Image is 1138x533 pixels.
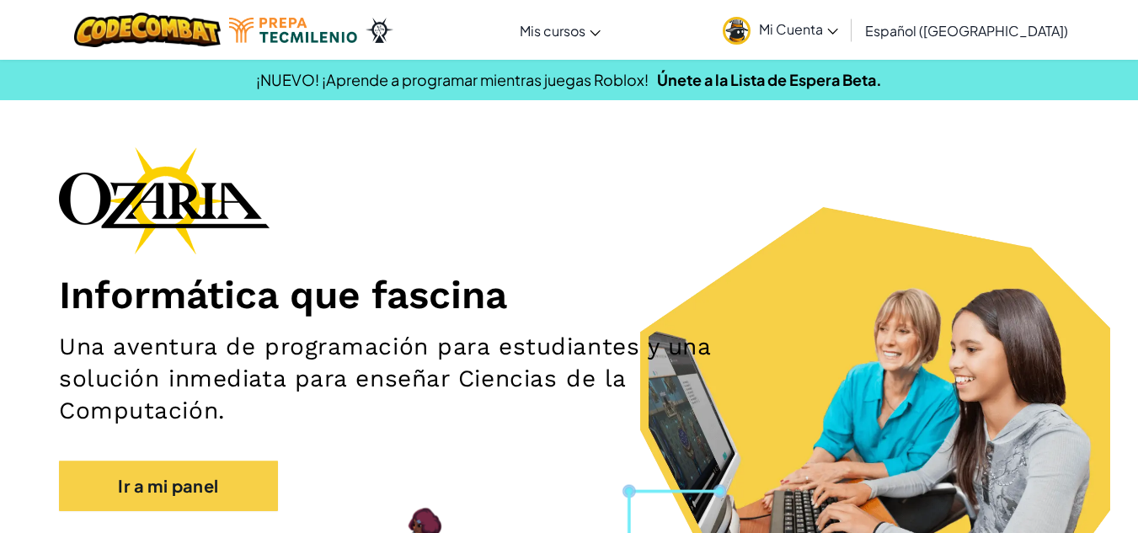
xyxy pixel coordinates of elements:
span: Mis cursos [520,22,585,40]
span: ¡NUEVO! ¡Aprende a programar mientras juegas Roblox! [256,70,649,89]
img: avatar [723,17,751,45]
span: Español ([GEOGRAPHIC_DATA]) [865,22,1068,40]
img: CodeCombat logo [74,13,222,47]
a: Mis cursos [511,8,609,53]
a: Mi Cuenta [714,3,847,56]
a: Únete a la Lista de Espera Beta. [657,70,882,89]
a: Español ([GEOGRAPHIC_DATA]) [857,8,1077,53]
h2: Una aventura de programación para estudiantes y una solución inmediata para enseñar Ciencias de l... [59,331,742,427]
a: Ir a mi panel [59,461,278,511]
h1: Informática que fascina [59,271,1079,318]
img: Ozaria [366,18,393,43]
img: Ozaria branding logo [59,147,270,254]
img: Tecmilenio logo [229,18,357,43]
span: Mi Cuenta [759,20,838,38]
